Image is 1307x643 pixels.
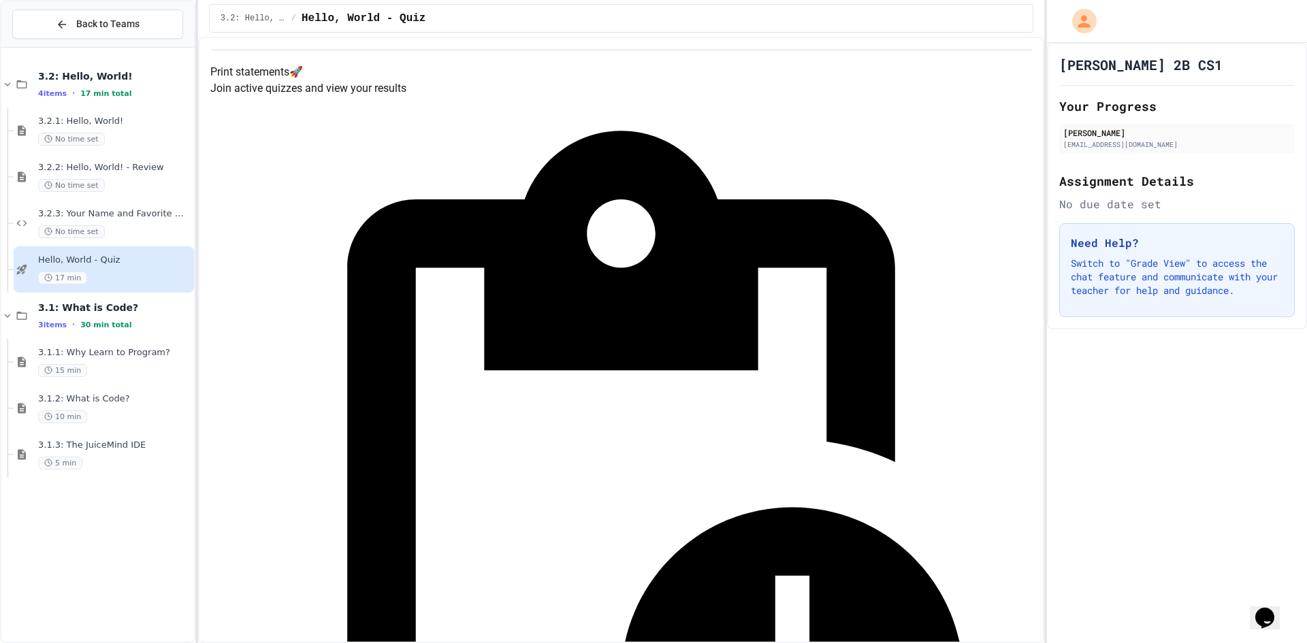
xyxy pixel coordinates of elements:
span: • [72,88,75,99]
iframe: chat widget [1250,589,1293,629]
span: / [291,13,296,24]
p: Join active quizzes and view your results [210,80,1032,97]
p: Switch to "Grade View" to access the chat feature and communicate with your teacher for help and ... [1071,257,1283,297]
span: 17 min [38,271,87,284]
span: No time set [38,225,105,238]
span: 15 min [38,364,87,377]
span: 3.1.1: Why Learn to Program? [38,347,191,359]
div: My Account [1058,5,1100,37]
span: 10 min [38,410,87,423]
div: [PERSON_NAME] [1063,127,1291,139]
span: 3.1.3: The JuiceMind IDE [38,440,191,451]
div: No due date set [1059,196,1295,212]
span: 3.1: What is Code? [38,301,191,314]
span: 3.2.1: Hello, World! [38,116,191,127]
span: 3.2: Hello, World! [221,13,286,24]
span: 3.2.3: Your Name and Favorite Movie [38,208,191,220]
span: 30 min total [80,320,131,329]
button: Back to Teams [12,10,183,39]
h2: Your Progress [1059,97,1295,116]
span: • [72,319,75,330]
span: 4 items [38,89,67,98]
span: 3.2: Hello, World! [38,70,191,82]
span: Hello, World - Quiz [38,254,191,266]
div: [EMAIL_ADDRESS][DOMAIN_NAME] [1063,139,1291,150]
span: No time set [38,133,105,146]
span: Hello, World - Quiz [302,10,425,27]
span: Back to Teams [76,17,140,31]
h3: Need Help? [1071,235,1283,251]
span: 3.1.2: What is Code? [38,393,191,405]
h2: Assignment Details [1059,171,1295,191]
span: 3.2.2: Hello, World! - Review [38,162,191,174]
h1: [PERSON_NAME] 2B CS1 [1059,55,1223,74]
span: 17 min total [80,89,131,98]
span: No time set [38,179,105,192]
span: 3 items [38,320,67,329]
span: 5 min [38,457,82,469]
h4: Print statements 🚀 [210,64,1032,80]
